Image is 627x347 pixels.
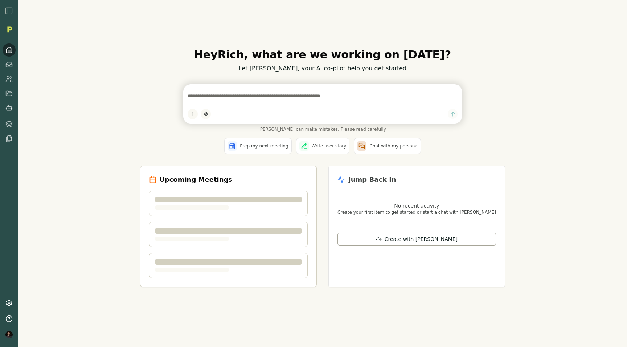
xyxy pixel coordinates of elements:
img: sidebar [5,7,13,15]
h2: Upcoming Meetings [159,175,232,185]
img: Organization logo [4,24,15,35]
h2: Jump Back In [348,175,396,185]
button: Prep my next meeting [224,138,291,154]
button: Write user story [296,138,350,154]
button: Start dictation [201,109,211,119]
h1: Hey Rich , what are we working on [DATE]? [140,48,505,61]
img: profile [5,331,13,338]
p: Let [PERSON_NAME], your AI co-pilot help you get started [140,64,505,73]
button: Create with [PERSON_NAME] [337,233,496,246]
span: Create with [PERSON_NAME] [385,235,458,243]
span: Chat with my persona [369,143,417,149]
button: Send message [448,109,458,119]
button: Chat with my persona [354,138,421,154]
span: [PERSON_NAME] can make mistakes. Please read carefully. [183,126,462,132]
button: Add content to chat [188,109,198,119]
span: Write user story [312,143,347,149]
span: Prep my next meeting [240,143,288,149]
p: No recent activity [337,202,496,209]
button: Help [3,312,16,325]
p: Create your first item to get started or start a chat with [PERSON_NAME] [337,209,496,215]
